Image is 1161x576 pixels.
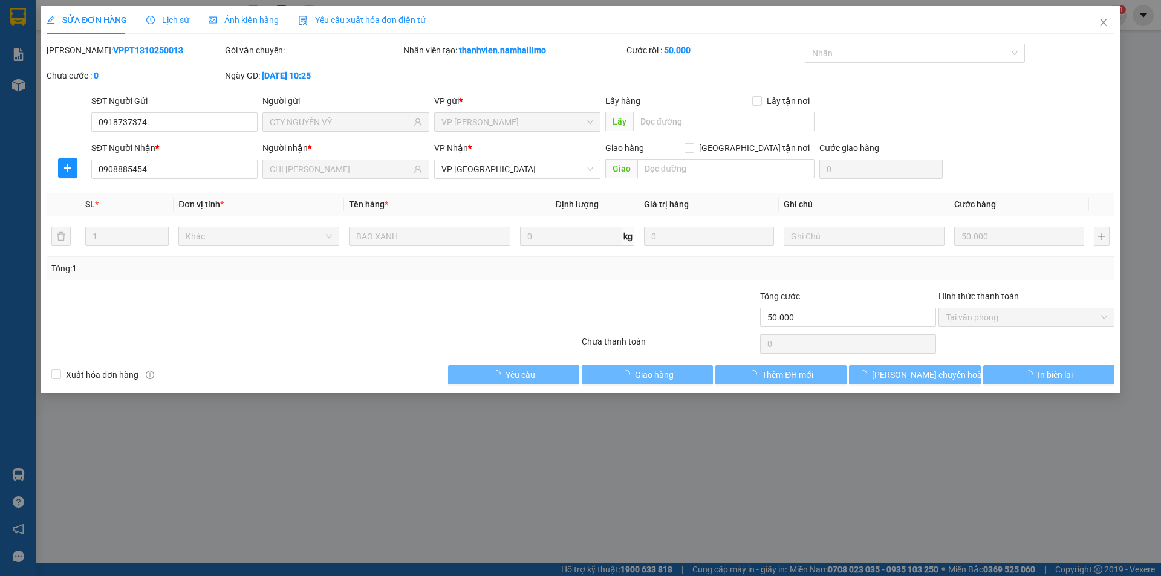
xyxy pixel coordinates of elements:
[749,370,762,378] span: loading
[983,365,1114,384] button: In biên lai
[403,44,624,57] div: Nhân viên tạo:
[1038,368,1073,381] span: In biên lai
[47,44,223,57] div: [PERSON_NAME]:
[434,94,600,108] div: VP gửi
[91,94,258,108] div: SĐT Người Gửi
[349,199,388,209] span: Tên hàng
[146,371,154,379] span: info-circle
[146,16,155,24] span: clock-circle
[779,193,949,216] th: Ghi chú
[762,368,813,381] span: Thêm ĐH mới
[85,199,95,209] span: SL
[414,165,422,173] span: user
[644,227,774,246] input: 0
[492,370,506,378] span: loading
[448,365,579,384] button: Yêu cầu
[506,368,535,381] span: Yêu cầu
[1024,370,1038,378] span: loading
[872,368,987,381] span: [PERSON_NAME] chuyển hoàn
[441,113,593,131] span: VP Phan Thiết
[954,227,1084,246] input: 0
[349,227,510,246] input: VD: Bàn, Ghế
[859,370,872,378] span: loading
[694,141,815,155] span: [GEOGRAPHIC_DATA] tận nơi
[91,141,258,155] div: SĐT Người Nhận
[938,291,1019,301] label: Hình thức thanh toán
[622,227,634,246] span: kg
[605,96,640,106] span: Lấy hàng
[186,227,332,245] span: Khác
[849,365,980,384] button: [PERSON_NAME] chuyển hoàn
[819,160,943,179] input: Cước giao hàng
[47,15,127,25] span: SỬA ĐƠN HÀNG
[414,118,422,126] span: user
[762,94,815,108] span: Lấy tận nơi
[146,15,189,25] span: Lịch sử
[59,163,77,173] span: plus
[113,45,183,55] b: VPPT1310250013
[270,163,411,176] input: Tên người nhận
[605,159,637,178] span: Giao
[51,262,448,275] div: Tổng: 1
[582,365,713,384] button: Giao hàng
[622,370,635,378] span: loading
[605,143,644,153] span: Giao hàng
[760,291,800,301] span: Tổng cước
[51,227,71,246] button: delete
[178,199,224,209] span: Đơn vị tính
[47,16,55,24] span: edit
[225,44,401,57] div: Gói vận chuyển:
[47,69,223,82] div: Chưa cước :
[580,335,759,356] div: Chưa thanh toán
[209,16,217,24] span: picture
[262,71,311,80] b: [DATE] 10:25
[262,141,429,155] div: Người nhận
[664,45,691,55] b: 50.000
[633,112,815,131] input: Dọc đường
[946,308,1107,326] span: Tại văn phòng
[1087,6,1120,40] button: Close
[1099,18,1108,27] span: close
[225,69,401,82] div: Ngày GD:
[1094,227,1110,246] button: plus
[635,368,674,381] span: Giao hàng
[434,143,468,153] span: VP Nhận
[441,160,593,178] span: VP Nha Trang
[270,115,411,129] input: Tên người gửi
[637,159,815,178] input: Dọc đường
[459,45,546,55] b: thanhvien.namhailimo
[784,227,945,246] input: Ghi Chú
[61,368,143,381] span: Xuất hóa đơn hàng
[626,44,802,57] div: Cước rồi :
[715,365,847,384] button: Thêm ĐH mới
[209,15,279,25] span: Ảnh kiện hàng
[298,15,426,25] span: Yêu cầu xuất hóa đơn điện tử
[605,112,633,131] span: Lấy
[262,94,429,108] div: Người gửi
[298,16,308,25] img: icon
[819,143,879,153] label: Cước giao hàng
[94,71,99,80] b: 0
[58,158,77,178] button: plus
[954,199,996,209] span: Cước hàng
[556,199,599,209] span: Định lượng
[644,199,689,209] span: Giá trị hàng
